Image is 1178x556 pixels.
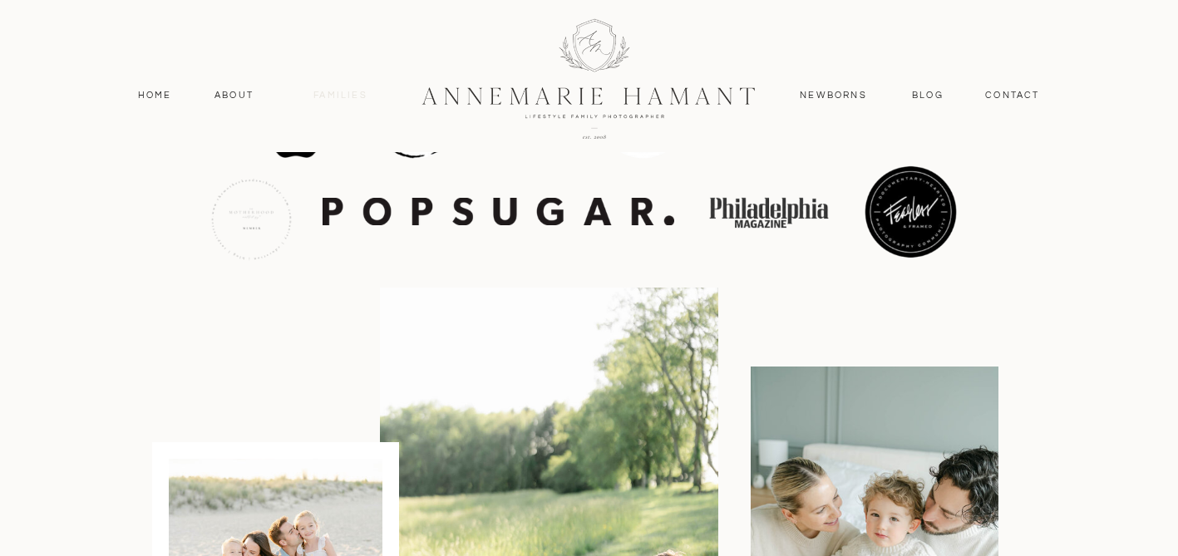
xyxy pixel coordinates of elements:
[210,88,259,103] a: About
[794,88,874,103] a: Newborns
[131,88,180,103] a: Home
[909,88,948,103] a: Blog
[977,88,1049,103] a: contact
[303,88,378,103] a: Families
